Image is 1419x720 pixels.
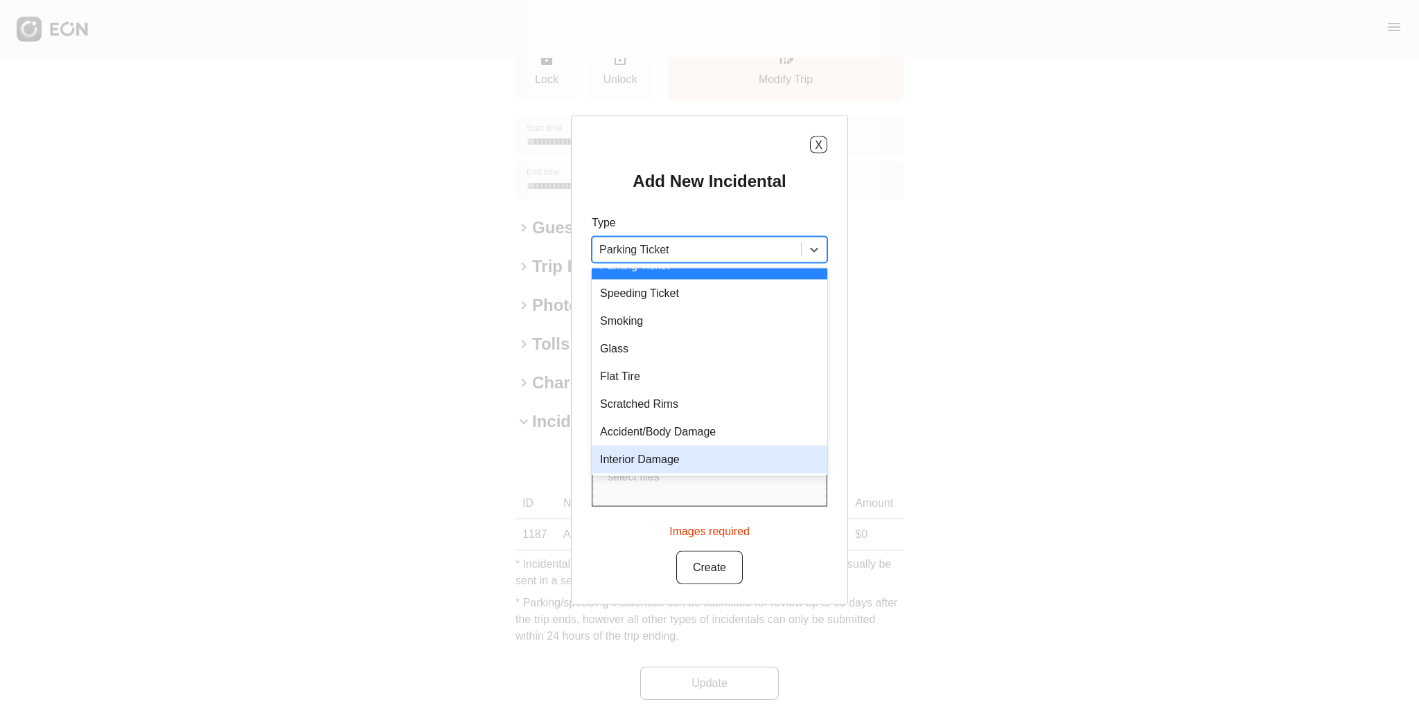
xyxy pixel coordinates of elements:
p: Type [592,215,827,231]
div: Speeding Ticket [592,280,827,307]
div: Smoking [592,307,827,335]
button: X [810,136,827,154]
div: Glass [592,335,827,363]
button: Create [676,551,743,584]
div: Images required [669,518,750,540]
div: Interior Damage [592,446,827,474]
div: Accident/Body Damage [592,418,827,446]
h2: Add New Incidental [633,170,786,192]
div: Scratched Rims [592,390,827,418]
div: Flat Tire [592,363,827,390]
